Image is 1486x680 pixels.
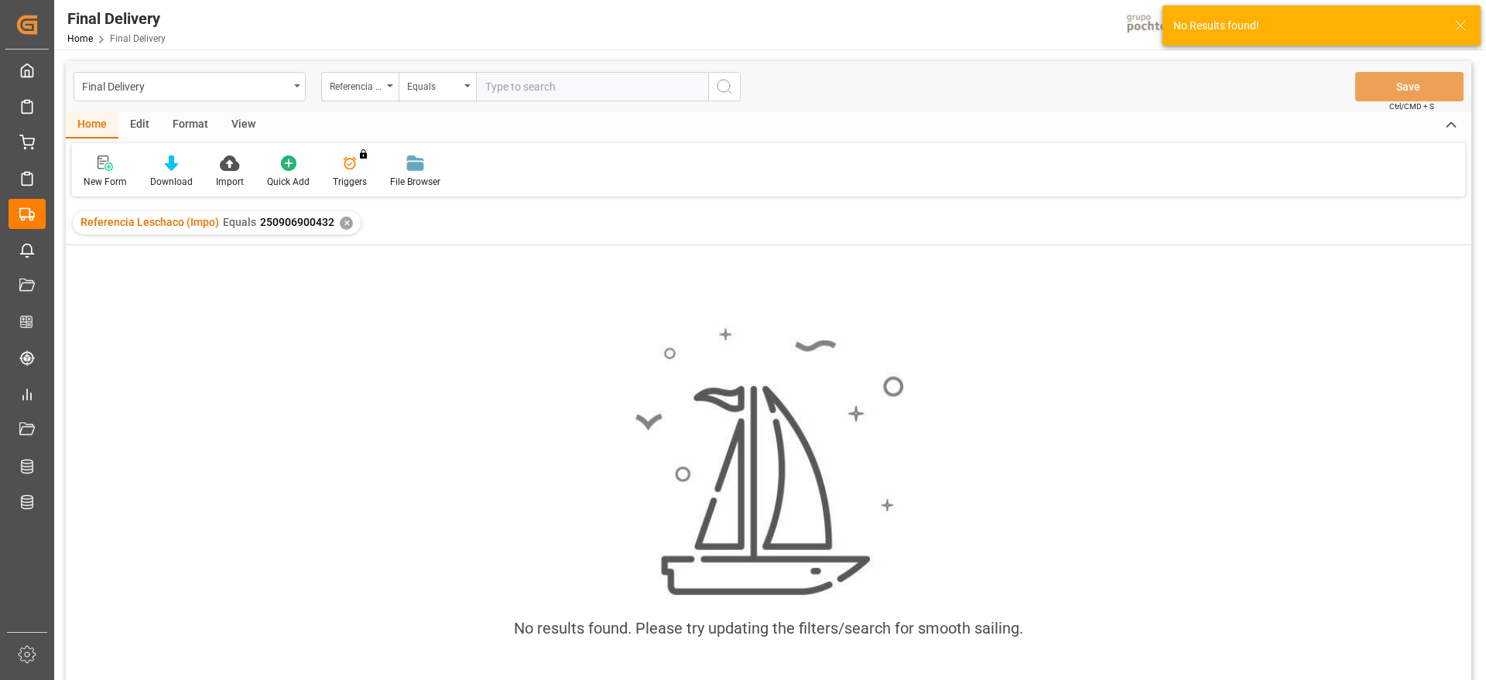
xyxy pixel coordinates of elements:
div: New Form [84,175,127,189]
button: open menu [399,72,476,101]
img: smooth_sailing.jpeg [633,326,904,598]
div: View [220,112,267,138]
input: Type to search [476,72,708,101]
div: Format [161,112,220,138]
div: Referencia Leschaco (Impo) [330,76,382,94]
div: Final Delivery [67,7,166,30]
span: Equals [223,216,256,228]
button: open menu [74,72,306,101]
a: Home [67,33,93,44]
span: Referencia Leschaco (Impo) [80,216,219,228]
button: open menu [321,72,399,101]
button: Save [1355,72,1464,101]
div: No results found. Please try updating the filters/search for smooth sailing. [514,617,1023,640]
img: pochtecaImg.jpg_1689854062.jpg [1121,12,1198,39]
div: Quick Add [267,175,310,189]
div: Edit [118,112,161,138]
span: Ctrl/CMD + S [1389,101,1434,112]
span: 250906900432 [260,216,334,228]
div: Import [216,175,244,189]
div: Download [150,175,193,189]
div: ✕ [340,217,353,230]
div: Home [66,112,118,138]
div: Final Delivery [82,76,289,95]
button: search button [708,72,741,101]
div: Equals [407,76,460,94]
div: No Results found! [1173,18,1440,34]
div: File Browser [390,175,440,189]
